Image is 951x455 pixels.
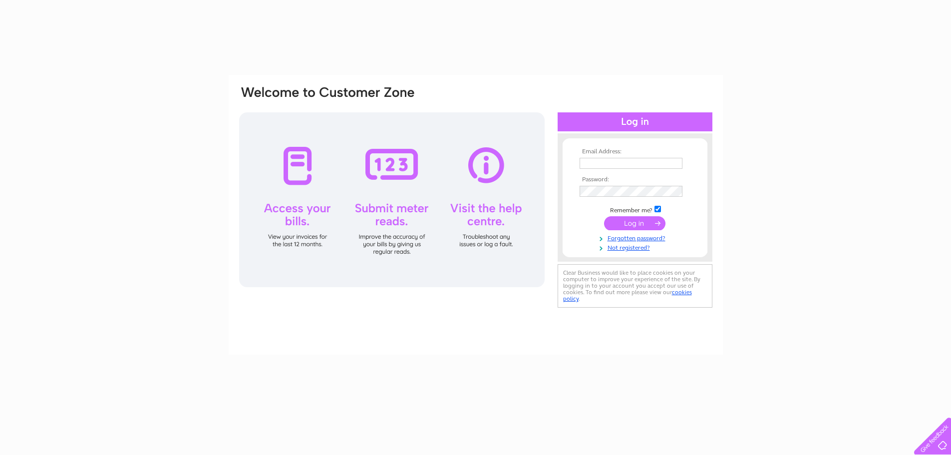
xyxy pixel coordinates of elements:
th: Email Address: [577,148,693,155]
div: Clear Business would like to place cookies on your computer to improve your experience of the sit... [558,264,712,308]
th: Password: [577,176,693,183]
a: Not registered? [580,242,693,252]
input: Submit [604,216,665,230]
td: Remember me? [577,204,693,214]
a: Forgotten password? [580,233,693,242]
a: cookies policy [563,289,692,302]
